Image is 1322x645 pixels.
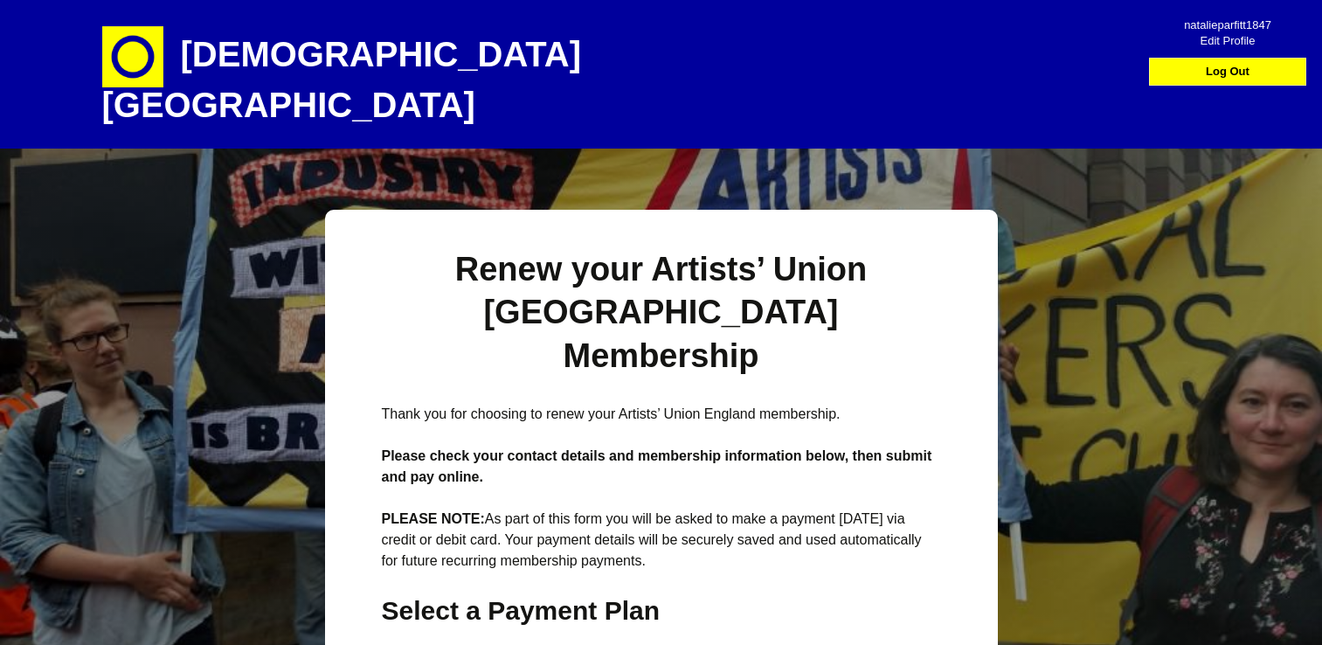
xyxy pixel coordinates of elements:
[382,509,941,572] p: As part of this form you will be asked to make a payment [DATE] via credit or debit card. Your pa...
[1166,27,1290,43] span: Edit Profile
[1153,59,1302,85] a: Log Out
[382,448,932,484] strong: Please check your contact details and membership information below, then submit and pay online.
[382,596,661,625] span: Select a Payment Plan
[1166,11,1290,27] span: natalieparfitt1847
[382,404,941,425] p: Thank you for choosing to renew your Artists’ Union England membership.
[382,248,941,378] h1: Renew your Artists’ Union [GEOGRAPHIC_DATA] Membership
[102,26,163,87] img: circle-e1448293145835.png
[382,511,485,526] strong: PLEASE NOTE:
